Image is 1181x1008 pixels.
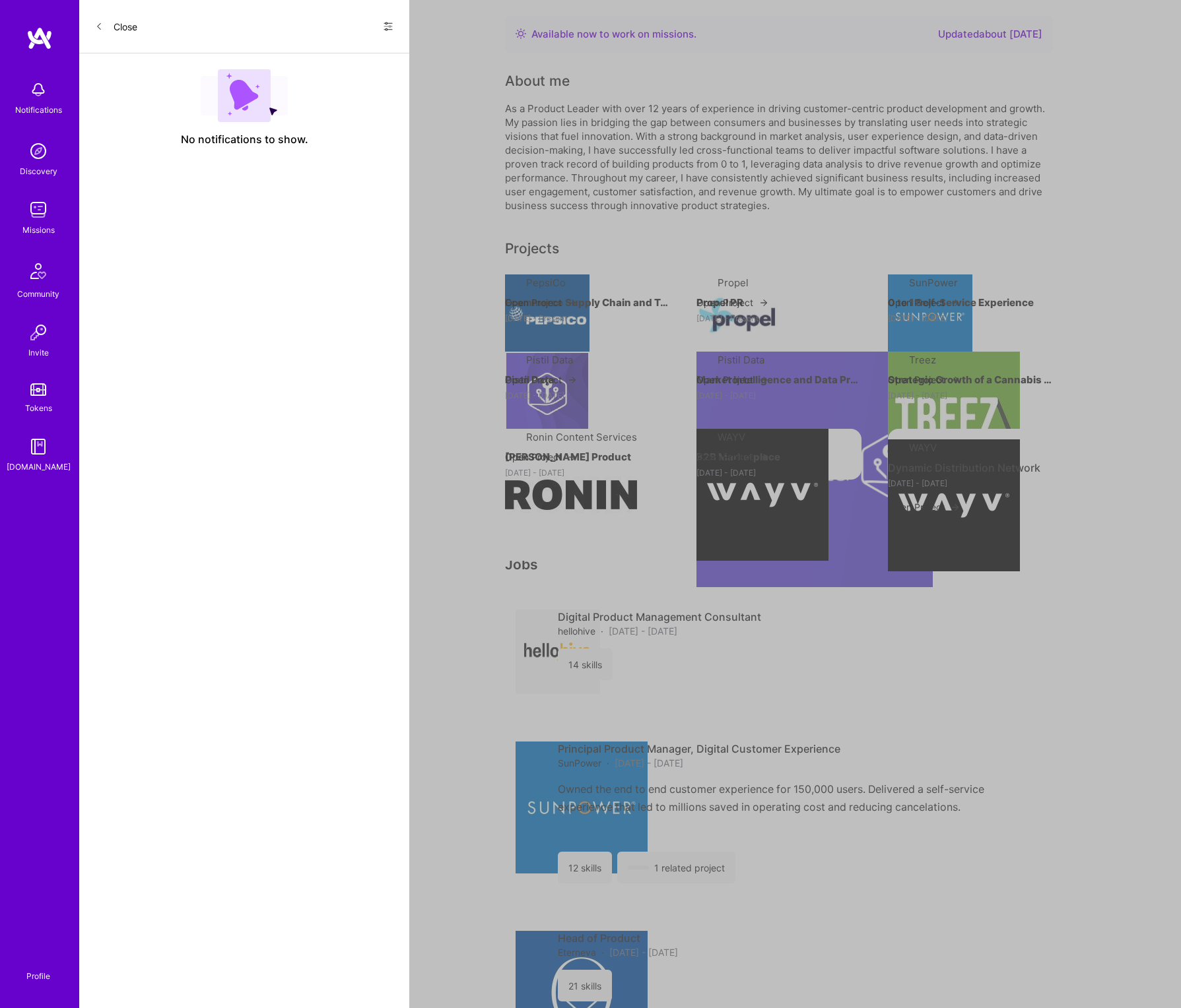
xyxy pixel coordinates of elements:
[22,255,54,287] img: Community
[25,433,51,460] img: guide book
[30,383,46,396] img: tokens
[25,77,51,103] img: bell
[25,319,51,346] img: Invite
[28,346,49,360] div: Invite
[26,26,53,50] img: logo
[95,16,137,37] button: Close
[201,69,288,122] img: empty
[17,287,59,301] div: Community
[181,133,308,146] span: No notifications to show.
[7,460,71,474] div: [DOMAIN_NAME]
[22,955,55,982] a: Profile
[25,138,51,164] img: discovery
[22,223,55,237] div: Missions
[15,103,62,117] div: Notifications
[20,164,57,178] div: Discovery
[25,401,52,415] div: Tokens
[26,969,50,982] div: Profile
[25,197,51,223] img: teamwork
